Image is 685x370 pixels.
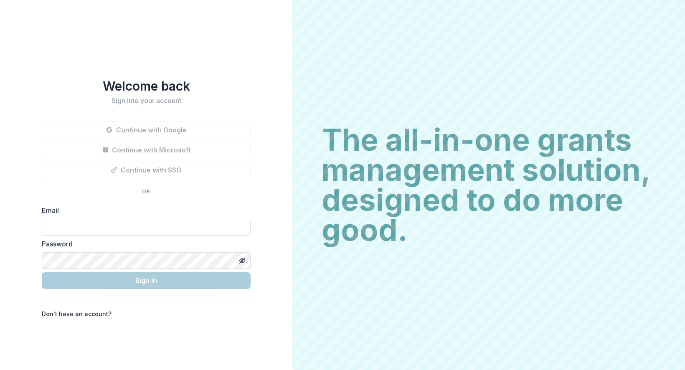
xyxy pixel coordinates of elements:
p: Don't have an account? [42,309,112,318]
h1: Welcome back [42,79,251,94]
button: Continue with Microsoft [42,142,251,158]
button: Continue with Google [42,122,251,138]
label: Email [42,205,246,215]
button: Sign In [42,272,251,289]
button: Toggle password visibility [236,254,249,267]
button: Continue with SSO [42,162,251,178]
h2: Sign into your account [42,97,251,105]
label: Password [42,239,246,249]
